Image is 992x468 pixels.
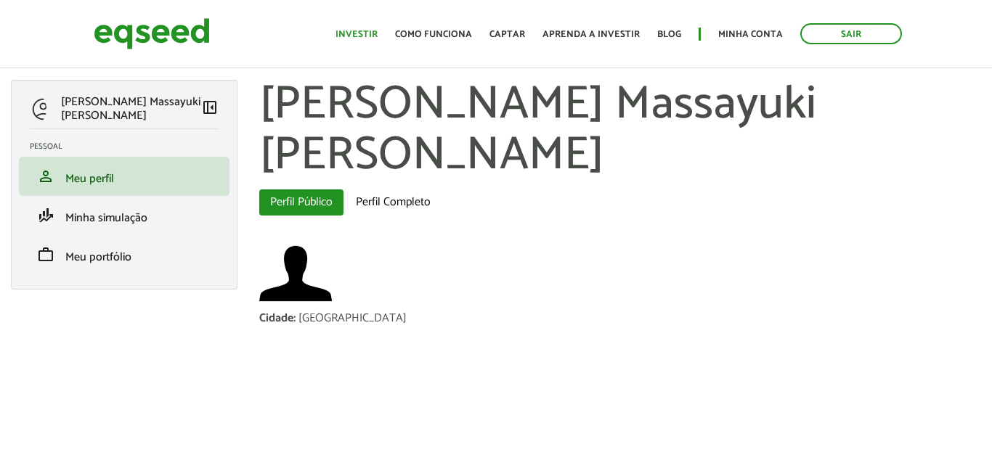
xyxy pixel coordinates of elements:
[542,30,640,39] a: Aprenda a investir
[345,189,442,215] a: Perfil Completo
[37,246,54,263] span: work
[30,207,219,224] a: finance_modeMinha simulação
[259,80,982,182] h1: [PERSON_NAME] Massayuki [PERSON_NAME]
[259,189,343,215] a: Perfil Público
[94,15,210,53] img: EqSeed
[259,237,332,310] a: Ver perfil do usuário.
[259,237,332,310] img: Foto de Marcelo Massayuki Yamamoto
[65,169,114,189] span: Meu perfil
[19,196,229,235] li: Minha simulação
[30,142,229,151] h2: Pessoal
[800,23,902,44] a: Sair
[19,157,229,196] li: Meu perfil
[65,247,131,267] span: Meu portfólio
[37,207,54,224] span: finance_mode
[37,168,54,185] span: person
[293,308,296,328] span: :
[30,168,219,185] a: personMeu perfil
[30,246,219,263] a: workMeu portfólio
[201,99,219,116] span: left_panel_close
[61,95,201,123] p: [PERSON_NAME] Massayuki [PERSON_NAME]
[259,313,298,324] div: Cidade
[201,99,219,119] a: Colapsar menu
[298,313,407,324] div: [GEOGRAPHIC_DATA]
[19,235,229,274] li: Meu portfólio
[395,30,472,39] a: Como funciona
[489,30,525,39] a: Captar
[336,30,378,39] a: Investir
[65,208,147,228] span: Minha simulação
[718,30,783,39] a: Minha conta
[657,30,681,39] a: Blog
